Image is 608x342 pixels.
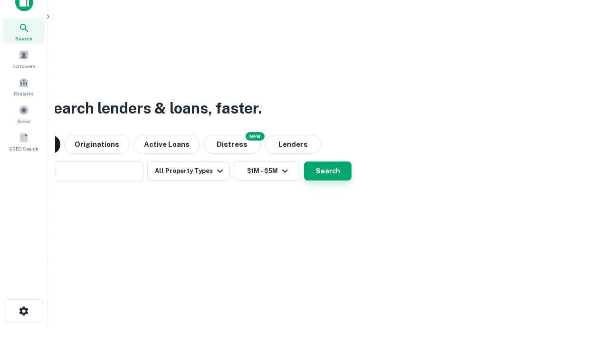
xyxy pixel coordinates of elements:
iframe: Chat Widget [560,266,608,312]
span: SREO Search [9,145,38,152]
span: Saved [17,117,31,125]
span: Borrowers [12,62,35,70]
a: Contacts [3,74,45,99]
button: Active Loans [133,135,200,154]
button: Originations [64,135,130,154]
button: Search [304,161,351,180]
div: NEW [246,132,265,141]
a: Borrowers [3,46,45,72]
a: Search [3,19,45,44]
button: All Property Types [147,161,230,180]
span: Search [15,35,32,42]
button: Search distressed loans with lien and other non-mortgage details. [204,135,261,154]
a: Saved [3,101,45,127]
span: Contacts [14,90,33,97]
a: SREO Search [3,129,45,154]
button: $1M - $5M [234,161,300,180]
h3: Search lenders & loans, faster. [43,97,262,120]
button: Lenders [265,135,322,154]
